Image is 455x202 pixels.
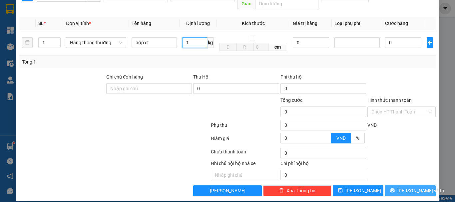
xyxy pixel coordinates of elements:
span: [PERSON_NAME] và In [397,187,444,194]
div: Chưa thanh toán [210,148,280,160]
span: save [338,188,343,193]
span: VND [336,135,346,141]
div: Giảm giá [210,135,280,146]
input: VD: Bàn, Ghế [132,37,177,48]
button: deleteXóa Thông tin [263,185,331,196]
span: Tên hàng [132,21,151,26]
label: Ghi chú đơn hàng [106,74,143,80]
input: R [236,43,253,51]
span: delete [279,188,284,193]
span: SL [38,21,44,26]
th: Loại phụ phí [332,17,382,30]
input: D [220,43,236,51]
span: Thu Hộ [193,74,209,80]
span: Hàng thông thường [70,38,122,48]
div: Tổng: 1 [22,58,176,66]
input: Nhập ghi chú [211,170,279,180]
button: delete [22,37,33,48]
span: % [356,135,359,141]
input: 0 [293,37,329,48]
span: Xóa Thông tin [286,187,315,194]
span: Định lượng [186,21,210,26]
div: Phụ thu [210,121,280,133]
button: printer[PERSON_NAME] và In [385,185,436,196]
div: Ghi chú nội bộ nhà xe [211,160,279,170]
div: Phí thu hộ [280,73,366,83]
span: Giá trị hàng [293,21,317,26]
span: printer [390,188,395,193]
input: C [253,43,268,51]
span: Cước hàng [385,21,408,26]
span: plus [427,40,433,45]
span: Tổng cước [280,98,302,103]
span: [PERSON_NAME] [210,187,245,194]
input: Ghi chú đơn hàng [106,83,192,94]
span: [PERSON_NAME] [345,187,381,194]
span: cm [268,43,287,51]
span: Kích thước [242,21,265,26]
button: [PERSON_NAME] [193,185,261,196]
span: Đơn vị tính [66,21,91,26]
label: Hình thức thanh toán [367,98,412,103]
button: plus [427,37,433,48]
span: VND [367,122,377,128]
span: kg [207,37,214,48]
div: Chi phí nội bộ [280,160,366,170]
button: save[PERSON_NAME] [333,185,384,196]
